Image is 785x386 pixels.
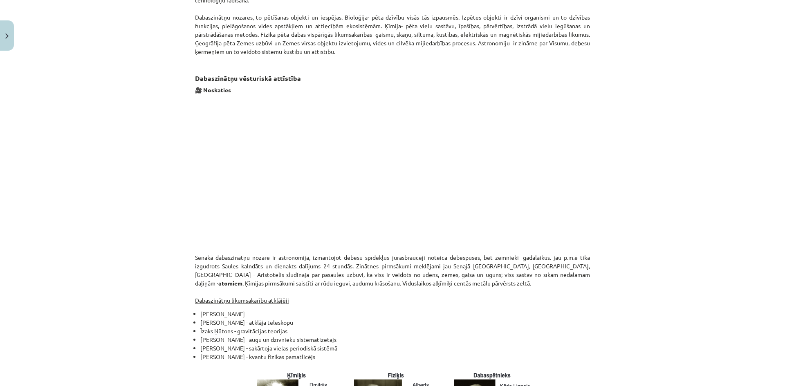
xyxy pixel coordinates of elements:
li: [PERSON_NAME] [200,310,590,318]
strong: atomiem [218,279,242,287]
img: icon-close-lesson-0947bae3869378f0d4975bcd49f059093ad1ed9edebbc8119c70593378902aed.svg [5,33,9,39]
u: Dabaszinātņu likumsakarību atklājēji [195,297,289,304]
p: Senākā dabaszinātņu nozare ir astronomija, izmantojot debesu spīdekļus jūrasbraucēji noteica debe... [195,253,590,305]
strong: 🎥 Noskaties [195,86,231,94]
li: [PERSON_NAME] - atklāja teleskopu [200,318,590,327]
li: [PERSON_NAME] - augu un dzīvnieku sistematizētājs [200,335,590,344]
li: Īzaks Ņūtons - gravitācijas teorijas [200,327,590,335]
li: [PERSON_NAME] - sakārtoja vielas periodiskā sistēmā [200,344,590,353]
strong: Dabaszinātņu vēsturiskā attīstība [195,74,301,83]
